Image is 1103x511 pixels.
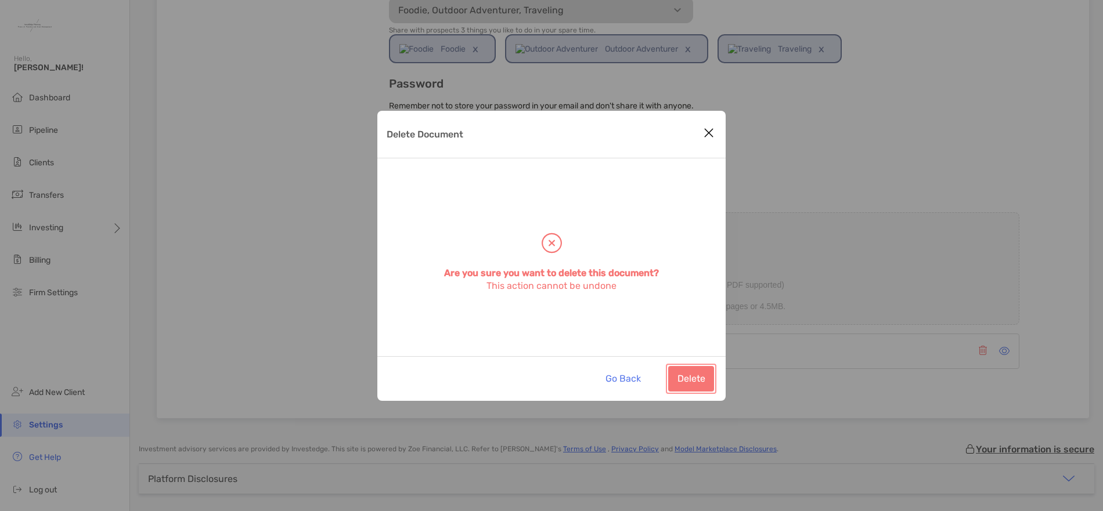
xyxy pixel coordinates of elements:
[387,127,463,142] p: Delete Document
[668,366,714,392] button: Delete
[596,366,650,392] button: Go Back
[444,268,659,278] h3: Are you sure you want to delete this document?
[486,278,617,293] p: This action cannot be undone
[377,111,726,401] div: Delete Document
[700,125,718,142] button: Close modal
